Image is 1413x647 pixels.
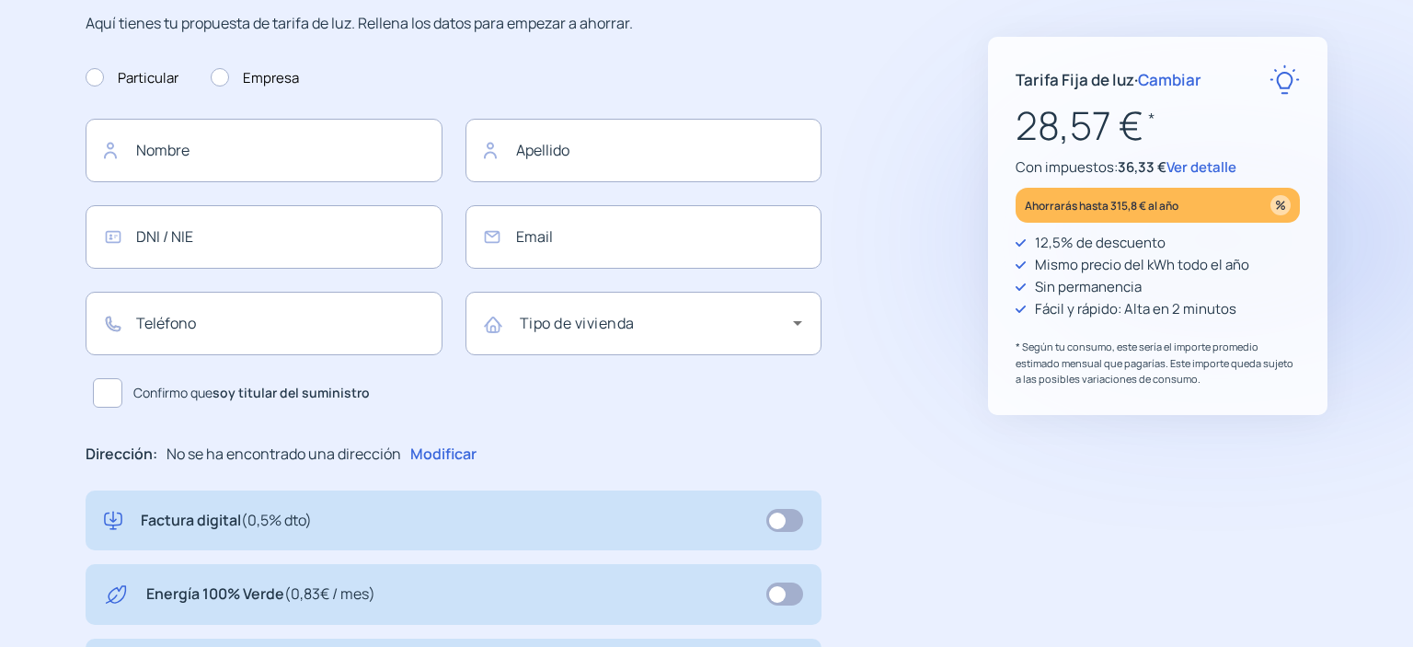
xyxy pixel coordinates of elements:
[284,583,375,604] span: (0,83€ / mes)
[1035,254,1249,276] p: Mismo precio del kWh todo el año
[133,383,370,403] span: Confirmo que
[410,443,477,467] p: Modificar
[104,583,128,607] img: energy-green.svg
[211,67,299,89] label: Empresa
[1166,157,1236,177] span: Ver detalle
[104,509,122,533] img: digital-invoice.svg
[1016,156,1300,179] p: Con impuestos:
[213,384,370,401] b: soy titular del suministro
[1016,95,1300,156] p: 28,57 €
[520,313,635,333] mat-label: Tipo de vivienda
[1269,64,1300,95] img: rate-E.svg
[1025,195,1178,216] p: Ahorrarás hasta 315,8 € al año
[86,12,821,36] p: Aquí tienes tu propuesta de tarifa de luz. Rellena los datos para empezar a ahorrar.
[1035,298,1236,320] p: Fácil y rápido: Alta en 2 minutos
[241,510,312,530] span: (0,5% dto)
[1035,232,1166,254] p: 12,5% de descuento
[1016,339,1300,387] p: * Según tu consumo, este sería el importe promedio estimado mensual que pagarías. Este importe qu...
[1016,67,1201,92] p: Tarifa Fija de luz ·
[86,67,178,89] label: Particular
[1118,157,1166,177] span: 36,33 €
[1138,69,1201,90] span: Cambiar
[86,443,157,467] p: Dirección:
[1035,276,1142,298] p: Sin permanencia
[1270,195,1291,215] img: percentage_icon.svg
[141,509,312,533] p: Factura digital
[167,443,401,467] p: No se ha encontrado una dirección
[146,583,375,607] p: Energía 100% Verde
